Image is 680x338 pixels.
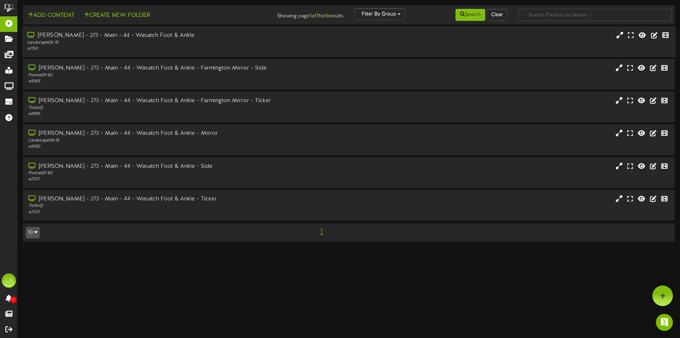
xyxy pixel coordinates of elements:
[10,297,17,303] span: 0
[310,13,312,19] strong: 1
[28,203,289,209] div: Ticker ( )
[28,162,289,171] div: [PERSON_NAME] - 273 - Main - 44 - Wasatch Foot & Ankle - Side
[28,64,289,72] div: [PERSON_NAME] - 273 - Main - 44 - Wasatch Foot & Ankle - Farmington Mirror - Side
[27,46,289,52] div: # 2531
[28,170,289,176] div: Portrait ( 9:16 )
[2,273,16,288] div: CB
[28,138,289,144] div: Landscape ( 16:9 )
[82,11,152,20] button: Create New Folder
[28,72,289,78] div: Portrait ( 9:16 )
[28,129,289,138] div: [PERSON_NAME] - 273 - Main - 44 - Wasatch Foot & Ankle - Mirror
[354,8,405,20] button: Filter By Group
[28,105,289,111] div: Ticker ( )
[27,32,289,40] div: [PERSON_NAME] - 273 - Main - 44 - Wasatch Foot & Ankle
[28,97,289,105] div: [PERSON_NAME] - 273 - Main - 44 - Wasatch Foot & Ankle - Farmington Mirror - Ticker
[28,111,289,117] div: # 8585
[28,195,289,203] div: [PERSON_NAME] - 273 - Main - 44 - Wasatch Foot & Ankle - Ticker
[455,9,485,21] button: Search
[28,144,289,150] div: # 8582
[26,11,76,20] button: Add Content
[317,13,319,19] strong: 1
[318,228,324,236] span: 1
[325,13,328,19] strong: 6
[28,78,289,84] div: # 8583
[518,9,672,21] input: -- Search Playlists by Name --
[239,8,349,20] div: Showing page of for results
[27,40,289,46] div: Landscape ( 16:9 )
[487,9,508,21] button: Clear
[656,314,673,331] div: Open Intercom Messenger
[26,227,40,238] button: 10
[28,176,289,182] div: # 2532
[28,209,289,215] div: # 2533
